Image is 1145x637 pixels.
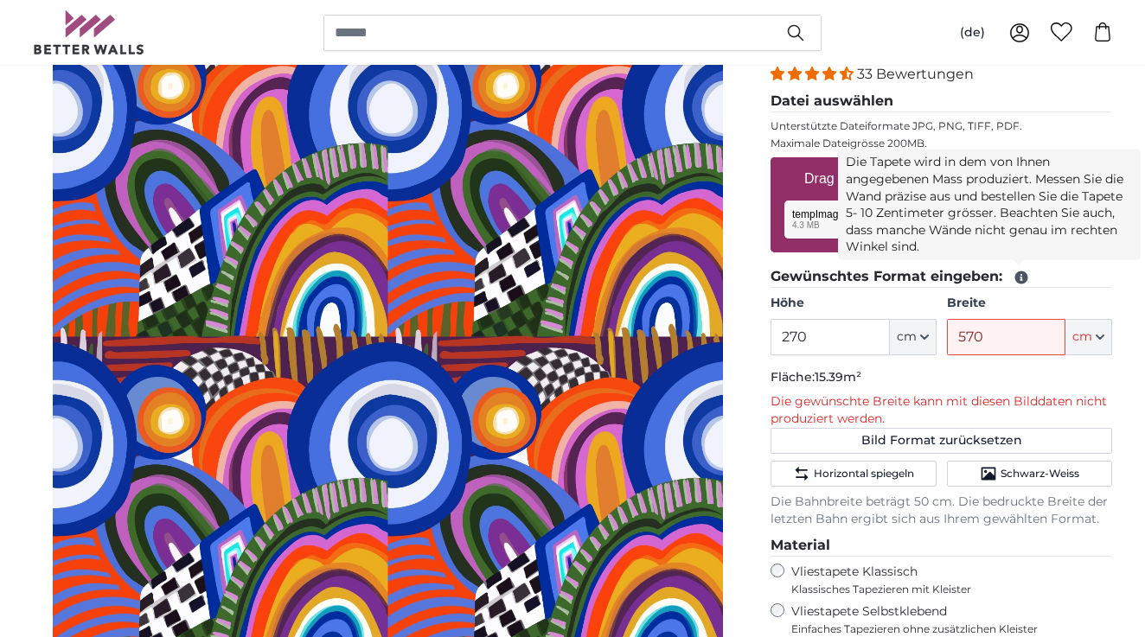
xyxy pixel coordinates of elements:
[791,622,1112,636] span: Einfaches Tapezieren ohne zusätzlichen Kleister
[791,603,1112,636] label: Vliestapete Selbstklebend
[947,295,1112,312] label: Breite
[771,461,936,487] button: Horizontal spiegeln
[857,66,974,82] span: 33 Bewertungen
[1001,467,1079,481] span: Schwarz-Weiss
[771,295,936,312] label: Höhe
[897,328,917,346] span: cm
[771,535,1112,557] legend: Material
[997,171,1078,186] u: Durchsuchen
[771,494,1112,528] p: Die Bahnbreite beträgt 50 cm. Die bedruckte Breite der letzten Bahn ergibt sich aus Ihrem gewählt...
[771,428,1112,454] button: Bild Format zurücksetzen
[33,10,145,54] img: Betterwalls
[947,461,1112,487] button: Schwarz-Weiss
[1072,328,1092,346] span: cm
[814,467,914,481] span: Horizontal spiegeln
[771,91,1112,112] legend: Datei auswählen
[890,319,937,355] button: cm
[771,66,857,82] span: 4.33 stars
[791,564,1097,596] label: Vliestapete Klassisch
[791,583,1097,596] span: Klassisches Tapezieren mit Kleister
[771,266,1112,288] legend: Gewünschtes Format eingeben:
[946,17,999,48] button: (de)
[797,162,1085,196] label: Drag & Drop Ihrer Dateien oder
[771,137,1112,150] p: Maximale Dateigrösse 200MB.
[771,119,1112,133] p: Unterstützte Dateiformate JPG, PNG, TIFF, PDF.
[771,369,1112,386] p: Fläche:
[771,393,1112,428] p: Die gewünschte Breite kann mit diesen Bilddaten nicht produziert werden.
[1065,319,1112,355] button: cm
[815,369,861,385] span: 15.39m²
